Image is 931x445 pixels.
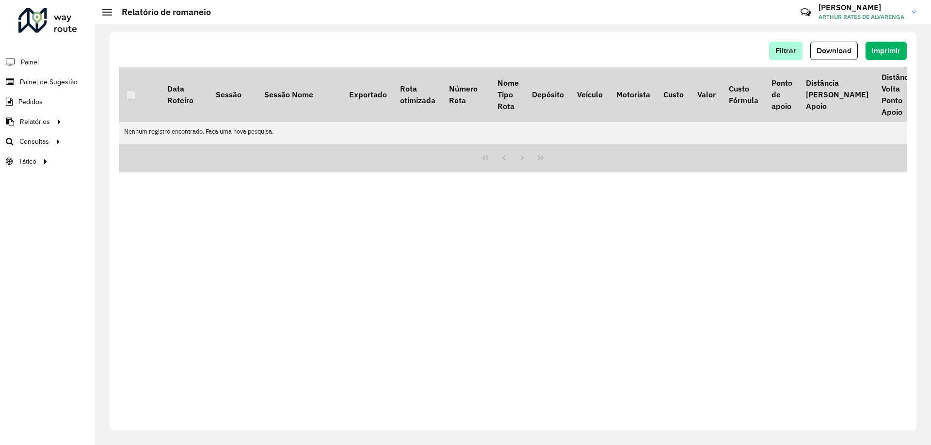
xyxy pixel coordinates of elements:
[795,2,816,23] a: Contato Rápido
[872,46,900,55] span: Imprimir
[525,67,570,122] th: Depósito
[257,67,342,122] th: Sessão Nome
[18,97,43,107] span: Pedidos
[819,3,904,12] h3: [PERSON_NAME]
[657,67,690,122] th: Custo
[810,42,858,60] button: Download
[571,67,610,122] th: Veículo
[765,67,799,122] th: Ponto de apoio
[690,67,722,122] th: Valor
[18,156,36,167] span: Tático
[866,42,907,60] button: Imprimir
[875,67,921,122] th: Distância Volta Ponto Apoio
[20,117,50,127] span: Relatórios
[21,57,39,67] span: Painel
[342,67,393,122] th: Exportado
[769,42,803,60] button: Filtrar
[819,13,904,21] span: ARTHUR RATES DE ALVARENGA
[817,46,851,55] span: Download
[19,137,49,147] span: Consultas
[722,67,765,122] th: Custo Fórmula
[393,67,442,122] th: Rota otimizada
[799,67,875,122] th: Distância [PERSON_NAME] Apoio
[442,67,491,122] th: Número Rota
[610,67,657,122] th: Motorista
[20,77,78,87] span: Painel de Sugestão
[491,67,525,122] th: Nome Tipo Rota
[775,46,796,55] span: Filtrar
[209,67,257,122] th: Sessão
[161,67,209,122] th: Data Roteiro
[112,7,211,17] h2: Relatório de romaneio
